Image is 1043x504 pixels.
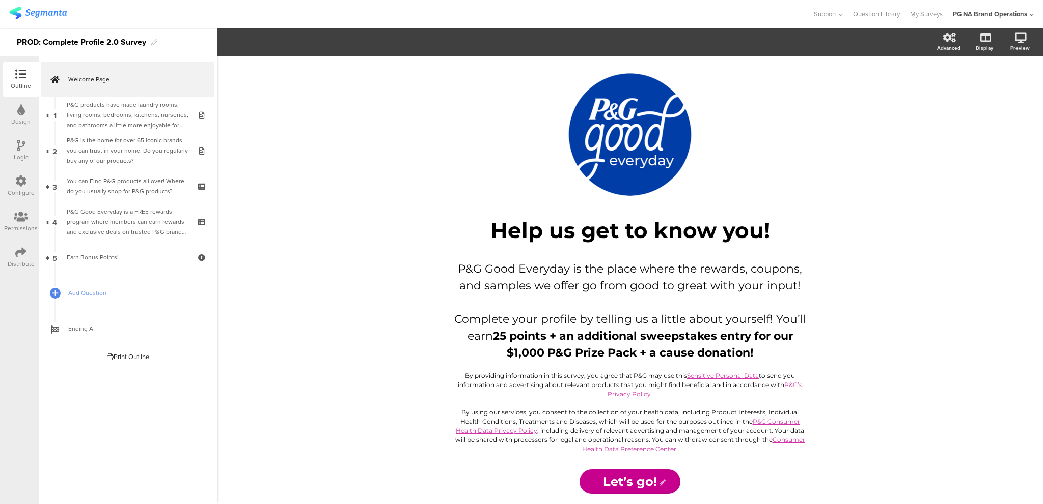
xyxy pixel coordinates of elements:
[41,204,214,240] a: 4 P&G Good Everyday is a FREE rewards program where members can earn rewards and exclusive deals ...
[4,224,38,233] div: Permissions
[442,217,818,244] p: Help us get to know you!
[107,352,149,362] div: Print Outline
[976,44,993,52] div: Display
[953,9,1027,19] div: PG NA Brand Operations
[67,176,188,196] div: You can Find P&G products all over! Where do you usually shop for P&G products?
[452,311,808,361] p: Complete your profile by telling us a little about yourself! You’ll earn
[452,408,808,454] p: By using our services, you consent to the collection of your health data, including Product Inter...
[814,9,836,19] span: Support
[493,329,793,360] strong: 25 points + an additional sweepstakes entry for our $1,000 P&G Prize Pack + a cause donation!
[11,81,31,91] div: Outline
[452,260,808,294] p: P&G Good Everyday is the place where the rewards, coupons, and samples we offer go from good to g...
[11,117,31,126] div: Design
[1010,44,1030,52] div: Preview
[14,153,29,162] div: Logic
[8,188,35,197] div: Configure
[41,62,214,97] a: Welcome Page
[9,7,67,19] img: segmanta logo
[67,252,188,262] div: Earn Bonus Points!
[68,323,199,334] span: Ending A
[68,74,199,84] span: Welcome Page
[52,181,57,192] span: 3
[687,372,759,379] a: Sensitive Personal Data
[41,97,214,133] a: 1 P&G products have made laundry rooms, living rooms, bedrooms, kitchens, nurseries, and bathroom...
[52,145,57,156] span: 2
[41,168,214,204] a: 3 You can Find P&G products all over! Where do you usually shop for P&G products?
[67,135,188,166] div: P&G is the home for over 65 iconic brands you can trust in your home. Do you regularly buy any of...
[41,311,214,346] a: Ending A
[41,240,214,275] a: 5 Earn Bonus Points!
[52,216,57,227] span: 4
[580,469,680,494] input: Start
[52,252,57,263] span: 5
[17,34,146,50] div: PROD: Complete Profile 2.0 Survey
[53,109,57,121] span: 1
[67,100,188,130] div: P&G products have made laundry rooms, living rooms, bedrooms, kitchens, nurseries, and bathrooms ...
[452,371,808,399] p: By providing information in this survey, you agree that P&G may use this to send you information ...
[937,44,960,52] div: Advanced
[8,259,35,269] div: Distribute
[41,133,214,168] a: 2 P&G is the home for over 65 iconic brands you can trust in your home. Do you regularly buy any ...
[67,206,188,237] div: P&G Good Everyday is a FREE rewards program where members can earn rewards and exclusive deals on...
[68,288,199,298] span: Add Question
